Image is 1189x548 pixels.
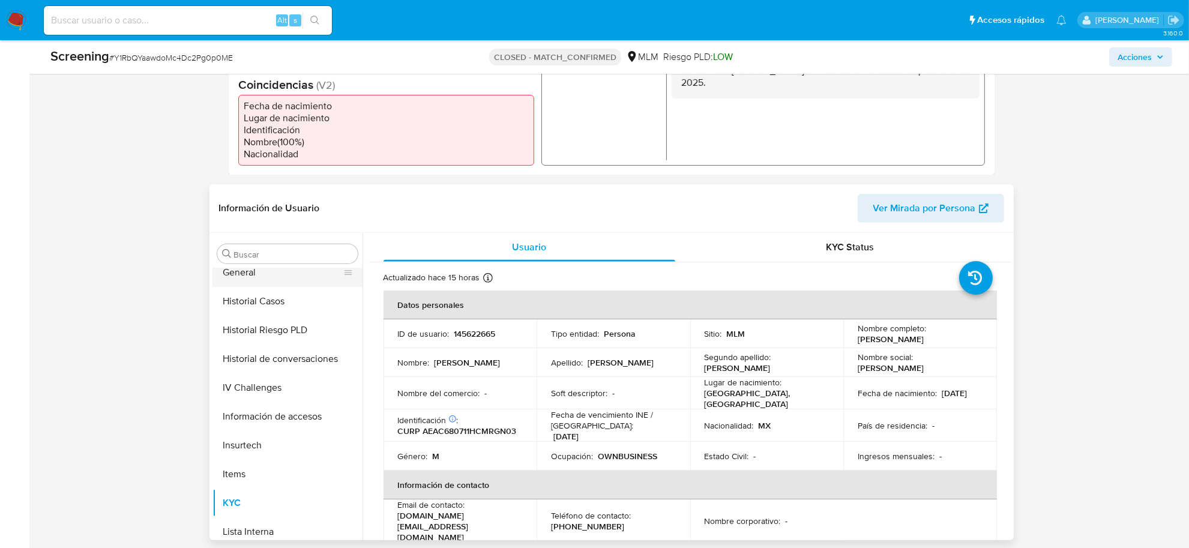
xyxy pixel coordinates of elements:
[222,249,232,259] button: Buscar
[212,517,363,546] button: Lista Interna
[858,323,926,334] p: Nombre completo :
[50,46,109,65] b: Screening
[398,510,518,543] p: [DOMAIN_NAME][EMAIL_ADDRESS][DOMAIN_NAME]
[384,471,997,499] th: Información de contacto
[551,451,593,462] p: Ocupación :
[858,451,935,462] p: Ingresos mensuales :
[1118,47,1152,67] span: Acciones
[398,357,430,368] p: Nombre :
[234,249,353,260] input: Buscar
[512,240,546,254] span: Usuario
[398,415,459,426] p: Identificación :
[705,377,782,388] p: Lugar de nacimiento :
[551,328,599,339] p: Tipo entidad :
[551,521,624,532] p: [PHONE_NUMBER]
[873,194,976,223] span: Ver Mirada por Persona
[858,352,913,363] p: Nombre social :
[553,431,579,442] p: [DATE]
[858,194,1004,223] button: Ver Mirada por Persona
[489,49,621,65] p: CLOSED - MATCH_CONFIRMED
[212,373,363,402] button: IV Challenges
[384,272,480,283] p: Actualizado hace 15 horas
[626,50,658,64] div: MLM
[212,287,363,316] button: Historial Casos
[212,460,363,489] button: Items
[398,426,517,436] p: CURP AEAC680711HCMRGN03
[277,14,287,26] span: Alt
[705,516,781,526] p: Nombre corporativo :
[727,328,745,339] p: MLM
[551,357,583,368] p: Apellido :
[932,420,935,431] p: -
[1109,47,1172,67] button: Acciones
[433,451,440,462] p: M
[705,352,771,363] p: Segundo apellido :
[454,328,496,339] p: 145622665
[705,363,771,373] p: [PERSON_NAME]
[604,328,636,339] p: Persona
[786,516,788,526] p: -
[942,388,967,399] p: [DATE]
[398,328,450,339] p: ID de usuario :
[858,363,924,373] p: [PERSON_NAME]
[551,510,631,521] p: Teléfono de contacto :
[598,451,657,462] p: OWNBUSINESS
[435,357,501,368] p: [PERSON_NAME]
[551,388,607,399] p: Soft descriptor :
[212,316,363,345] button: Historial Riesgo PLD
[551,409,676,431] p: Fecha de vencimiento INE / [GEOGRAPHIC_DATA] :
[858,388,937,399] p: Fecha de nacimiento :
[212,489,363,517] button: KYC
[1167,14,1180,26] a: Salir
[398,388,480,399] p: Nombre del comercio :
[212,258,353,287] button: General
[705,388,825,409] p: [GEOGRAPHIC_DATA], [GEOGRAPHIC_DATA]
[384,291,997,319] th: Datos personales
[663,50,733,64] span: Riesgo PLD:
[398,451,428,462] p: Género :
[109,52,233,64] span: # Y1RbQYaawdoMc4Dc2Pg0p0ME
[977,14,1044,26] span: Accesos rápidos
[939,451,942,462] p: -
[588,357,654,368] p: [PERSON_NAME]
[212,402,363,431] button: Información de accesos
[303,12,327,29] button: search-icon
[713,50,733,64] span: LOW
[612,388,615,399] p: -
[219,202,320,214] h1: Información de Usuario
[705,328,722,339] p: Sitio :
[44,13,332,28] input: Buscar usuario o caso...
[705,451,749,462] p: Estado Civil :
[293,14,297,26] span: s
[398,499,465,510] p: Email de contacto :
[212,431,363,460] button: Insurtech
[858,334,924,345] p: [PERSON_NAME]
[1056,15,1067,25] a: Notificaciones
[1163,28,1183,38] span: 3.160.0
[212,345,363,373] button: Historial de conversaciones
[485,388,487,399] p: -
[759,420,771,431] p: MX
[858,420,927,431] p: País de residencia :
[1095,14,1163,26] p: cesar.gonzalez@mercadolibre.com.mx
[826,240,874,254] span: KYC Status
[705,420,754,431] p: Nacionalidad :
[754,451,756,462] p: -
